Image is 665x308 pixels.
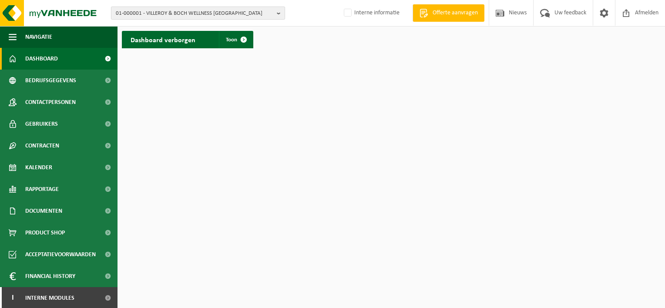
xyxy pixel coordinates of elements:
[219,31,252,48] a: Toon
[25,157,52,178] span: Kalender
[25,135,59,157] span: Contracten
[116,7,273,20] span: 01-000001 - VILLEROY & BOCH WELLNESS [GEOGRAPHIC_DATA]
[342,7,400,20] label: Interne informatie
[430,9,480,17] span: Offerte aanvragen
[413,4,484,22] a: Offerte aanvragen
[25,178,59,200] span: Rapportage
[25,200,62,222] span: Documenten
[25,48,58,70] span: Dashboard
[25,113,58,135] span: Gebruikers
[25,244,96,265] span: Acceptatievoorwaarden
[122,31,204,48] h2: Dashboard verborgen
[25,26,52,48] span: Navigatie
[25,91,76,113] span: Contactpersonen
[25,70,76,91] span: Bedrijfsgegevens
[25,265,75,287] span: Financial History
[226,37,237,43] span: Toon
[111,7,285,20] button: 01-000001 - VILLEROY & BOCH WELLNESS [GEOGRAPHIC_DATA]
[25,222,65,244] span: Product Shop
